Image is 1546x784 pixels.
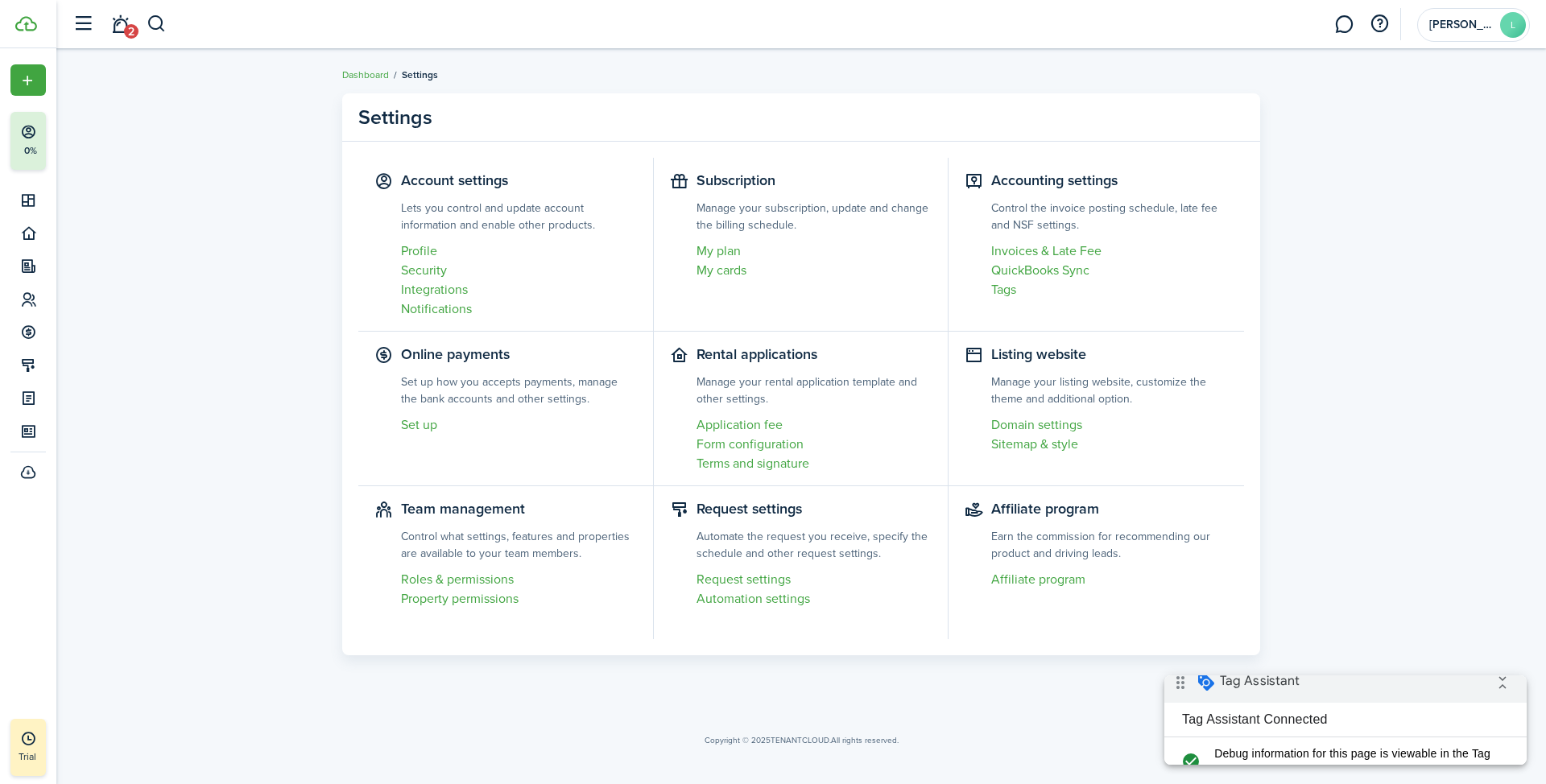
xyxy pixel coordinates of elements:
a: My plan [697,241,932,261]
a: Invoices & Late Fee [991,241,1228,261]
a: Notifications [401,299,637,319]
a: Terms and signature [697,454,932,473]
span: Copyright © 2025 [705,734,771,746]
settings-item-description: Set up how you accepts payments, manage the bank accounts and other settings. [401,373,637,407]
a: Request settings [697,570,932,589]
a: Profile [401,241,637,261]
span: Logan [1429,19,1494,31]
a: Set up [401,415,637,435]
button: 0% [10,112,144,170]
span: TENANTCLOUD. [771,734,831,746]
a: QuickBooks Sync [991,261,1228,280]
p: 0% [20,144,40,158]
span: All rights reserved. [831,734,899,746]
span: 2 [124,24,138,39]
a: Tags [991,280,1228,299]
a: My cards [697,261,932,280]
a: Form configuration [697,435,932,454]
avatar-text: L [1500,12,1526,38]
panel-main-title: Settings [358,102,432,133]
a: Integrations [401,280,637,299]
a: Dashboard [342,68,389,82]
button: Open menu [10,64,46,96]
a: Security [401,261,637,280]
a: Messaging [1329,4,1359,45]
settings-item-description: Manage your rental application template and other settings. [697,373,932,407]
a: Notifications [105,4,135,45]
span: Settings [402,68,438,82]
settings-item-description: Manage your listing website, customize the theme and additional option. [991,373,1228,407]
settings-item-description: Automate the request you receive, specify the schedule and other request settings. [697,528,932,562]
button: Search [147,10,167,38]
a: Sitemap & style [991,435,1228,454]
a: Learn more [143,88,202,101]
a: Property permissions [401,589,637,609]
span: Debug information for this page is viewable in the Tag Assistant window [50,70,336,102]
settings-item-description: Earn the commission for recommending our product and driving leads. [991,528,1228,562]
img: TenantCloud [15,16,37,31]
i: check_circle [13,70,39,102]
button: Open resource center [1366,10,1393,38]
settings-item-description: Control what settings, features and properties are available to your team members. [401,528,637,562]
a: Domain settings [991,415,1228,435]
a: Application fee [697,415,932,435]
a: Automation settings [697,589,932,609]
a: Trial [10,719,46,776]
p: Trial [19,749,83,764]
a: Affiliate program [991,570,1228,589]
button: Open sidebar [68,9,98,39]
settings-item-description: Lets you control and update account information and enable other products. [401,200,637,233]
a: Roles & permissions [401,570,637,589]
settings-item-description: Manage your subscription, update and change the billing schedule. [697,200,932,233]
settings-item-description: Control the invoice posting schedule, late fee and NSF settings. [991,200,1228,233]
